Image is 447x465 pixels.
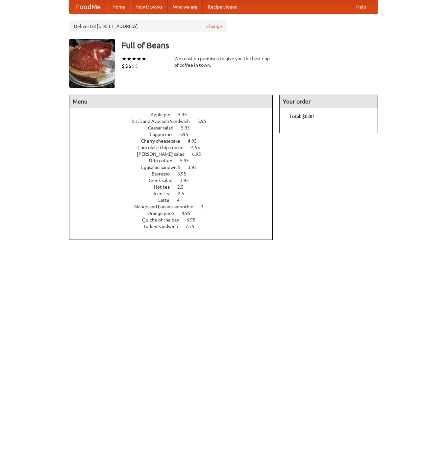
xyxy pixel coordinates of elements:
li: ★ [141,55,146,62]
span: 3.95 [179,132,195,137]
a: Latte 4 [158,198,192,203]
span: Cappucino [150,132,178,137]
a: Iced tea 2.5 [154,191,196,196]
a: Greek salad 3.95 [149,178,201,183]
span: 4.95 [188,138,203,144]
span: 5.95 [178,112,193,117]
li: $ [122,62,125,70]
span: 3.95 [188,165,203,170]
li: ★ [127,55,132,62]
a: Turkey Sandwich 7.55 [143,224,207,229]
span: 4.55 [191,145,207,150]
a: Chocolate chip cookie 4.55 [137,145,212,150]
a: Hot tea 2.5 [154,184,196,190]
a: Mango and banana smoothie 3 [134,204,216,209]
li: ★ [122,55,127,62]
b: Total: $0.00 [289,114,314,119]
span: Iced tea [154,191,177,196]
span: Orange juice [147,211,181,216]
span: 7.55 [186,224,201,229]
li: $ [128,62,132,70]
span: Chocolate chip cookie [137,145,190,150]
div: Deliver to: [STREET_ADDRESS] [69,20,227,32]
a: Who we are [168,0,203,13]
span: 2.5 [177,184,190,190]
h3: Full of Beans [122,39,378,52]
a: Home [107,0,130,13]
li: $ [135,62,138,70]
span: Apple pie [151,112,177,117]
span: Eggsalad Sandwich [141,165,187,170]
li: $ [132,62,135,70]
a: Caesar salad 5.95 [148,125,202,130]
li: ★ [137,55,141,62]
a: Orange juice 4.95 [147,211,203,216]
a: Apple pie 5.95 [151,112,199,117]
a: Eggsalad Sandwich 3.95 [141,165,209,170]
span: Quiche of the day [142,217,186,222]
span: Mango and banana smoothie [134,204,200,209]
span: 6.95 [192,151,208,157]
span: 3 [201,204,210,209]
a: Cherry cheesecake 4.95 [141,138,209,144]
h4: Your order [280,95,378,108]
span: Espresso [152,171,176,176]
span: Caesar salad [148,125,180,130]
span: 2.5 [178,191,191,196]
span: 4.95 [182,211,197,216]
a: B.L.T. and Avocado Sandwich 5.95 [132,119,218,124]
li: ★ [132,55,137,62]
a: How it works [130,0,168,13]
span: [PERSON_NAME] salad [137,151,191,157]
a: Change [206,23,222,30]
a: Quiche of the day 6.95 [142,217,208,222]
a: Recipe videos [203,0,242,13]
span: 3.95 [180,178,195,183]
span: Cherry cheesecake [141,138,187,144]
a: Drip coffee 5.95 [149,158,201,163]
li: $ [125,62,128,70]
span: Turkey Sandwich [143,224,185,229]
span: 5.95 [197,119,213,124]
a: Help [351,0,371,13]
span: Hot tea [154,184,176,190]
span: Greek salad [149,178,179,183]
div: We roast on premises to give you the best cup of coffee in town. [174,55,273,68]
span: 6.95 [177,171,193,176]
img: angular.jpg [69,39,115,88]
span: 5.95 [181,125,196,130]
span: 6.95 [186,217,202,222]
span: Drip coffee [149,158,179,163]
span: B.L.T. and Avocado Sandwich [132,119,196,124]
span: 5.95 [180,158,195,163]
a: [PERSON_NAME] salad 6.95 [137,151,213,157]
h4: Menu [69,95,273,108]
a: Espresso 6.95 [152,171,198,176]
span: 4 [177,198,186,203]
span: Latte [158,198,176,203]
a: Cappucino 3.95 [150,132,200,137]
a: FoodMe [69,0,107,13]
